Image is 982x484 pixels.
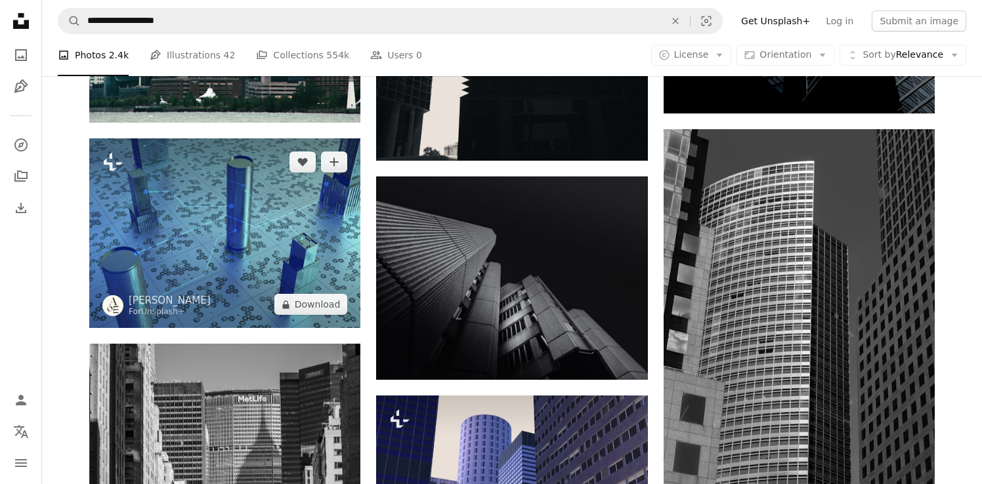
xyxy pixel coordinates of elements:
[416,48,422,62] span: 0
[733,10,818,31] a: Get Unsplash+
[370,34,422,76] a: Users 0
[89,227,360,239] a: Abstract digital cityscape with connected geometric shapes.
[8,132,34,158] a: Explore
[289,151,316,172] button: Like
[376,272,647,284] a: a black and white photo of a tall building
[326,48,349,62] span: 554k
[8,418,34,445] button: Language
[224,48,236,62] span: 42
[8,387,34,413] a: Log in / Sign up
[129,307,211,317] div: For
[58,8,723,34] form: Find visuals sitewide
[674,49,709,60] span: License
[8,195,34,221] a: Download History
[863,49,943,62] span: Relevance
[102,295,123,316] img: Go to Allison Saeng's profile
[8,8,34,37] a: Home — Unsplash
[141,307,184,316] a: Unsplash+
[661,9,690,33] button: Clear
[256,34,349,76] a: Collections 554k
[736,45,834,66] button: Orientation
[8,163,34,190] a: Collections
[872,10,966,31] button: Submit an image
[840,45,966,66] button: Sort byRelevance
[651,45,732,66] button: License
[664,319,935,331] a: a black and white photo of some very tall buildings
[8,450,34,476] button: Menu
[691,9,722,33] button: Visual search
[274,294,348,315] button: Download
[818,10,861,31] a: Log in
[8,42,34,68] a: Photos
[376,176,647,380] img: a black and white photo of a tall building
[150,34,235,76] a: Illustrations 42
[129,294,211,307] a: [PERSON_NAME]
[759,49,811,60] span: Orientation
[863,49,895,60] span: Sort by
[321,151,347,172] button: Add to Collection
[89,138,360,328] img: Abstract digital cityscape with connected geometric shapes.
[8,73,34,100] a: Illustrations
[58,9,81,33] button: Search Unsplash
